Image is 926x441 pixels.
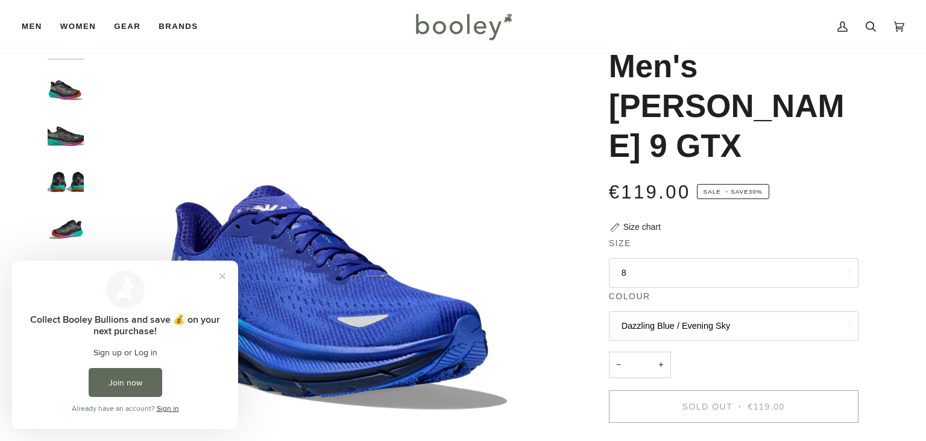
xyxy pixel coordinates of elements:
span: Size [609,237,631,250]
button: − [609,352,628,379]
button: + [651,352,670,379]
img: Hoka Men's Clifton 9 GTX Black / Electric Aqua - Booley Galway [48,113,84,150]
span: Gear [114,21,140,33]
button: Sold Out • €119.00 [609,390,858,423]
span: Men [22,21,42,33]
span: Sale [704,188,721,195]
iframe: Loyalty program pop-up with offers and actions [12,261,238,429]
span: €119.00 [748,402,784,411]
span: Save [697,184,769,200]
img: Hoka Men's Clifton 9 GTX Black / Electric Aqua - Booley Galway [48,160,84,196]
h1: Men's [PERSON_NAME] 9 GTX [609,46,849,166]
button: 8 [609,258,858,288]
img: Hoka Men's Clifton 9 GTX Black / Electric Aqua - Booley Galway [48,68,84,104]
span: Brands [159,21,198,33]
input: Quantity [609,352,671,379]
em: • [723,188,731,195]
button: Dazzling Blue / Evening Sky [609,311,858,341]
span: €119.00 [609,182,691,203]
img: Booley [411,9,516,44]
img: Hoka Men's Clifton 9 GTX Black / Electric Aqua - Booley Galway [48,206,84,243]
span: • [736,402,745,411]
span: Women [60,21,96,33]
span: 30% [749,188,763,195]
span: Sold Out [682,402,732,411]
span: Colour [609,290,650,303]
img: Hoka Men's Clifton 9 GTX Black / Electric Aqua - Booley Galway [48,252,84,288]
div: Size chart [623,221,661,233]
